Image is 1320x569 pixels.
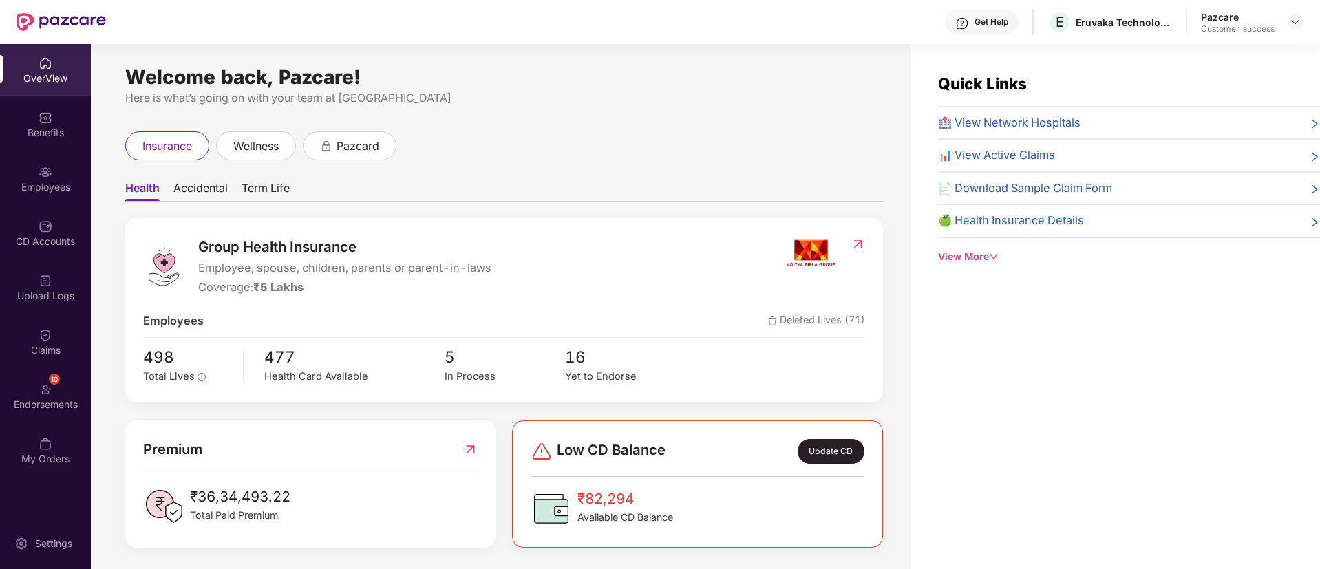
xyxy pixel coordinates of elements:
[39,165,52,179] img: svg+xml;base64,PHN2ZyBpZD0iRW1wbG95ZWVzIiB4bWxucz0iaHR0cDovL3d3dy53My5vcmcvMjAwMC9zdmciIHdpZHRoPS...
[31,537,76,550] div: Settings
[975,17,1008,28] div: Get Help
[337,138,379,155] span: pazcard
[1201,10,1275,23] div: Pazcare
[39,328,52,342] img: svg+xml;base64,PHN2ZyBpZD0iQ2xhaW0iIHhtbG5zPSJodHRwOi8vd3d3LnczLm9yZy8yMDAwL3N2ZyIgd2lkdGg9IjIwIi...
[851,237,865,251] img: RedirectIcon
[463,438,478,460] img: RedirectIcon
[190,486,290,508] span: ₹36,34,493.22
[39,383,52,396] img: svg+xml;base64,PHN2ZyBpZD0iRW5kb3JzZW1lbnRzIiB4bWxucz0iaHR0cDovL3d3dy53My5vcmcvMjAwMC9zdmciIHdpZH...
[785,236,837,270] img: insurerIcon
[1309,149,1320,164] span: right
[198,259,491,277] span: Employee, spouse, children, parents or parent-in-laws
[798,439,864,464] div: Update CD
[938,249,1320,264] div: View More
[143,246,184,287] img: logo
[264,369,445,385] div: Health Card Available
[565,369,685,385] div: Yet to Endorse
[242,181,290,201] span: Term Life
[531,440,553,462] img: svg+xml;base64,PHN2ZyBpZD0iRGFuZ2VyLTMyeDMyIiB4bWxucz0iaHR0cDovL3d3dy53My5vcmcvMjAwMC9zdmciIHdpZH...
[198,279,491,297] div: Coverage:
[125,72,883,83] div: Welcome back, Pazcare!
[198,236,491,258] span: Group Health Insurance
[17,13,106,31] img: New Pazcare Logo
[938,114,1081,132] span: 🏥 View Network Hospitals
[1056,14,1064,30] span: E
[768,312,865,330] span: Deleted Lives (71)
[198,373,206,381] span: info-circle
[264,345,445,369] span: 477
[143,486,184,527] img: PaidPremiumIcon
[445,369,565,385] div: In Process
[1076,16,1172,29] div: Eruvaka Technologies Private Limited
[1309,215,1320,230] span: right
[173,181,228,201] span: Accidental
[531,488,572,529] img: CDBalanceIcon
[565,345,685,369] span: 16
[938,147,1055,164] span: 📊 View Active Claims
[39,274,52,288] img: svg+xml;base64,PHN2ZyBpZD0iVXBsb2FkX0xvZ3MiIGRhdGEtbmFtZT0iVXBsb2FkIExvZ3MiIHhtbG5zPSJodHRwOi8vd3...
[955,17,969,30] img: svg+xml;base64,PHN2ZyBpZD0iSGVscC0zMngzMiIgeG1sbnM9Imh0dHA6Ly93d3cudzMub3JnLzIwMDAvc3ZnIiB3aWR0aD...
[39,56,52,70] img: svg+xml;base64,PHN2ZyBpZD0iSG9tZSIgeG1sbnM9Imh0dHA6Ly93d3cudzMub3JnLzIwMDAvc3ZnIiB3aWR0aD0iMjAiIG...
[1309,182,1320,197] span: right
[14,537,28,550] img: svg+xml;base64,PHN2ZyBpZD0iU2V0dGluZy0yMHgyMCIgeG1sbnM9Imh0dHA6Ly93d3cudzMub3JnLzIwMDAvc3ZnIiB3aW...
[143,370,195,383] span: Total Lives
[143,345,233,369] span: 498
[1201,23,1275,34] div: Customer_success
[190,508,290,523] span: Total Paid Premium
[938,180,1112,197] span: 📄 Download Sample Claim Form
[233,138,279,155] span: wellness
[445,345,565,369] span: 5
[938,212,1084,230] span: 🍏 Health Insurance Details
[143,312,204,330] span: Employees
[142,138,192,155] span: insurance
[49,374,60,385] div: 10
[39,219,52,233] img: svg+xml;base64,PHN2ZyBpZD0iQ0RfQWNjb3VudHMiIGRhdGEtbmFtZT0iQ0QgQWNjb3VudHMiIHhtbG5zPSJodHRwOi8vd3...
[557,439,666,464] span: Low CD Balance
[125,89,883,107] div: Here is what’s going on with your team at [GEOGRAPHIC_DATA]
[253,280,304,294] span: ₹5 Lakhs
[577,510,673,525] span: Available CD Balance
[143,438,202,460] span: Premium
[320,139,332,151] div: animation
[39,111,52,125] img: svg+xml;base64,PHN2ZyBpZD0iQmVuZWZpdHMiIHhtbG5zPSJodHRwOi8vd3d3LnczLm9yZy8yMDAwL3N2ZyIgd2lkdGg9Ij...
[1309,117,1320,132] span: right
[577,488,673,510] span: ₹82,294
[1290,17,1301,28] img: svg+xml;base64,PHN2ZyBpZD0iRHJvcGRvd24tMzJ4MzIiIHhtbG5zPSJodHRwOi8vd3d3LnczLm9yZy8yMDAwL3N2ZyIgd2...
[989,252,999,261] span: down
[125,181,160,201] span: Health
[938,74,1027,93] span: Quick Links
[768,316,777,325] img: deleteIcon
[39,437,52,451] img: svg+xml;base64,PHN2ZyBpZD0iTXlfT3JkZXJzIiBkYXRhLW5hbWU9Ik15IE9yZGVycyIgeG1sbnM9Imh0dHA6Ly93d3cudz...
